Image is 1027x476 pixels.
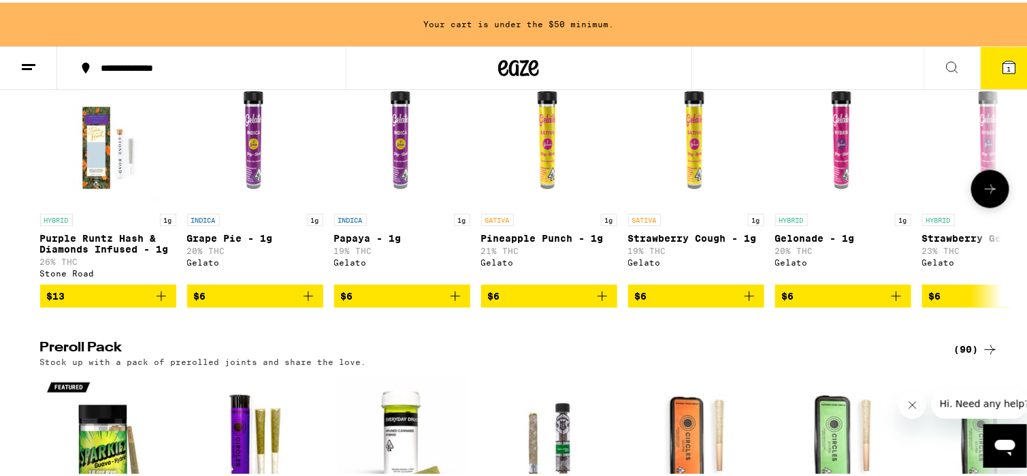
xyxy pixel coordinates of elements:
p: INDICA [187,211,220,223]
span: $6 [782,288,794,299]
p: SATIVA [628,211,661,223]
p: 1g [601,211,617,223]
button: Add to bag [40,282,176,305]
img: Gelato - Pineapple Punch - 1g [481,68,617,204]
a: Open page for Gelonade - 1g from Gelato [775,68,911,282]
div: Gelato [334,255,470,264]
span: $6 [635,288,647,299]
span: $13 [47,288,65,299]
div: Gelato [187,255,323,264]
iframe: Button to launch messaging window [983,422,1027,465]
button: Add to bag [481,282,617,305]
div: Gelato [775,255,911,264]
p: 1g [895,211,911,223]
p: 21% THC [481,244,617,253]
iframe: Close message [899,389,926,416]
img: Gelato - Strawberry Cough - 1g [628,68,764,204]
p: 19% THC [628,244,764,253]
a: (90) [954,339,998,355]
span: $6 [194,288,206,299]
span: Hi. Need any help? [8,10,98,20]
a: Open page for Strawberry Cough - 1g from Gelato [628,68,764,282]
a: Open page for Grape Pie - 1g from Gelato [187,68,323,282]
p: HYBRID [922,211,955,223]
p: 20% THC [187,244,323,253]
button: Add to bag [187,282,323,305]
p: 26% THC [40,255,176,264]
p: Strawberry Cough - 1g [628,230,764,241]
p: Stock up with a pack of prerolled joints and share the love. [40,355,367,364]
button: Add to bag [775,282,911,305]
div: Gelato [481,255,617,264]
span: $6 [488,288,500,299]
div: Gelato [628,255,764,264]
p: 1g [748,211,764,223]
p: Purple Runtz Hash & Diamonds Infused - 1g [40,230,176,252]
h2: Preroll Pack [40,339,932,355]
p: Papaya - 1g [334,230,470,241]
img: Stone Road - Purple Runtz Hash & Diamonds Infused - 1g [40,68,176,204]
iframe: Message from company [932,386,1027,416]
p: Pineapple Punch - 1g [481,230,617,241]
p: HYBRID [40,211,73,223]
p: 1g [307,211,323,223]
p: 1g [454,211,470,223]
img: Gelato - Gelonade - 1g [775,68,911,204]
button: Add to bag [628,282,764,305]
a: Open page for Papaya - 1g from Gelato [334,68,470,282]
img: Gelato - Papaya - 1g [334,68,470,204]
p: 1g [160,211,176,223]
span: $6 [341,288,353,299]
img: Gelato - Grape Pie - 1g [187,68,323,204]
p: 20% THC [775,244,911,253]
p: INDICA [334,211,367,223]
div: Stone Road [40,266,176,275]
a: Open page for Pineapple Punch - 1g from Gelato [481,68,617,282]
span: 1 [1007,62,1011,70]
p: SATIVA [481,211,514,223]
a: Open page for Purple Runtz Hash & Diamonds Infused - 1g from Stone Road [40,68,176,282]
p: 19% THC [334,244,470,253]
button: Add to bag [334,282,470,305]
p: Grape Pie - 1g [187,230,323,241]
p: HYBRID [775,211,808,223]
p: Gelonade - 1g [775,230,911,241]
span: $6 [929,288,941,299]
